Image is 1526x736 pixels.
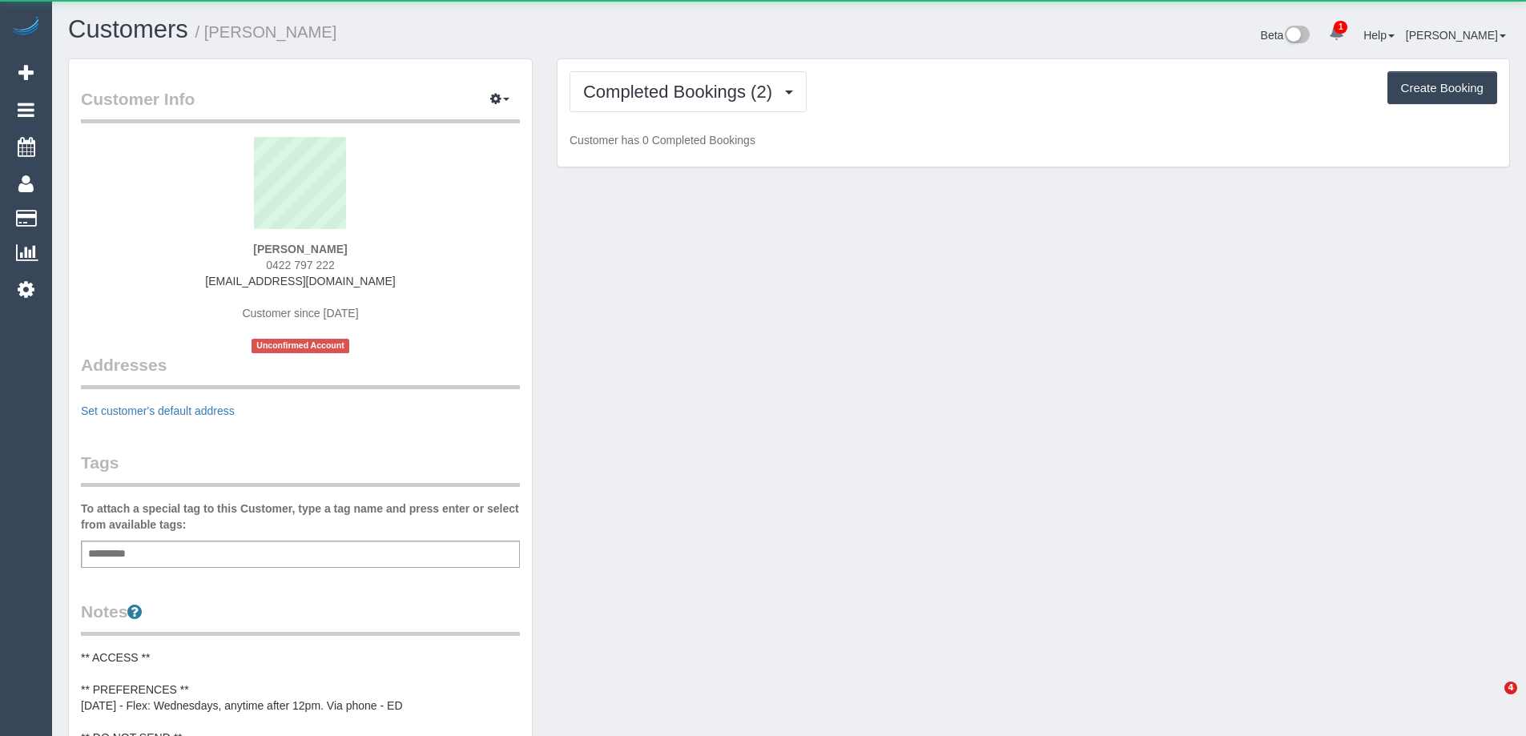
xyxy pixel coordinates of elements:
span: 0422 797 222 [266,259,335,271]
a: 1 [1321,16,1352,51]
strong: [PERSON_NAME] [253,243,347,255]
a: [EMAIL_ADDRESS][DOMAIN_NAME] [205,275,395,288]
span: Completed Bookings (2) [583,82,780,102]
a: Customers [68,15,188,43]
span: 4 [1504,682,1517,694]
a: Help [1363,29,1395,42]
legend: Customer Info [81,87,520,123]
button: Create Booking [1387,71,1497,105]
a: [PERSON_NAME] [1406,29,1506,42]
p: Customer has 0 Completed Bookings [570,132,1497,148]
button: Completed Bookings (2) [570,71,807,112]
img: New interface [1283,26,1310,46]
legend: Tags [81,451,520,487]
span: Unconfirmed Account [252,339,349,352]
a: Beta [1261,29,1311,42]
iframe: Intercom live chat [1472,682,1510,720]
legend: Notes [81,600,520,636]
span: Customer since [DATE] [242,307,358,320]
img: Automaid Logo [10,16,42,38]
label: To attach a special tag to this Customer, type a tag name and press enter or select from availabl... [81,501,520,533]
small: / [PERSON_NAME] [195,23,337,41]
a: Set customer's default address [81,404,235,417]
span: 1 [1334,21,1347,34]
